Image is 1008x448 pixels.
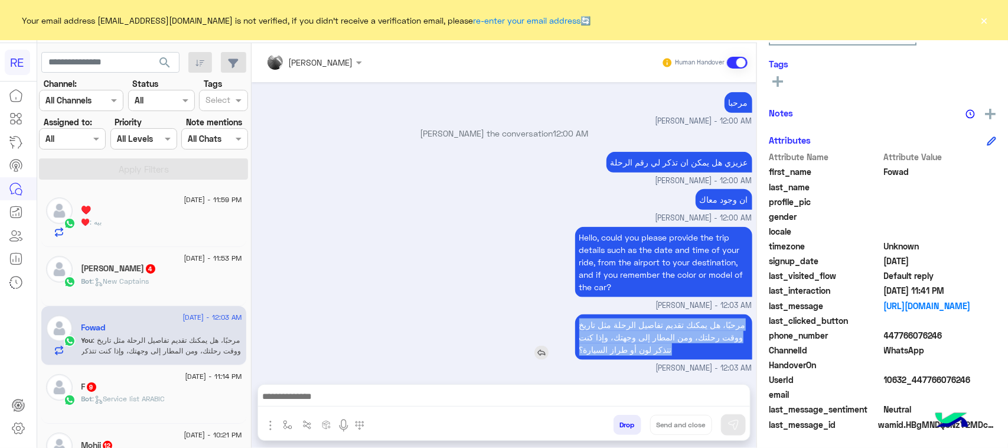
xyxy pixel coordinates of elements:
span: wamid.HBgMNDQ3NzY2MDc2MjQ2FQIAEhgUM0E4M0Q4Mzc4OEVBMDE5MUE5QjMA [878,418,996,431]
img: make a call [355,421,364,430]
span: 9 [87,382,96,392]
span: [PERSON_NAME] - 12:00 AM [655,176,752,187]
button: Trigger scenario [298,415,317,434]
label: Assigned to: [44,116,92,128]
div: RE [5,50,30,75]
span: ♥️ [81,217,90,226]
span: null [884,388,997,401]
span: [DATE] - 11:53 PM [184,253,242,264]
span: timezone [769,240,882,252]
span: null [884,359,997,371]
span: 2025-09-07T20:41:42.404Z [884,284,997,297]
p: 8/9/2025, 12:00 AM [725,92,752,113]
img: defaultAdmin.png [46,374,73,401]
h5: ♥️ [81,205,92,215]
button: select flow [278,415,298,434]
span: null [884,225,997,238]
img: WhatsApp [64,217,76,229]
span: last_message [769,300,882,312]
button: Send and close [650,415,712,435]
span: search [158,56,172,70]
span: [PERSON_NAME] - 12:00 AM [655,116,752,127]
span: : Service list ARABIC [93,394,165,403]
span: null [884,314,997,327]
img: send message [728,419,739,431]
span: signup_date [769,255,882,267]
span: 12:00 AM [553,128,588,138]
img: send voice note [337,418,351,433]
span: email [769,388,882,401]
span: 2 [884,344,997,356]
span: Fowad [884,165,997,178]
span: [DATE] - 12:03 AM [182,312,242,323]
span: Bot [81,394,93,403]
img: WhatsApp [64,276,76,288]
a: re-enter your email address [474,15,581,25]
img: defaultAdmin.png [46,197,73,224]
h6: Attributes [769,135,811,145]
span: Unknown [884,240,997,252]
label: Priority [115,116,142,128]
img: WhatsApp [64,335,76,347]
span: Attribute Value [884,151,997,163]
span: phone_number [769,329,882,342]
img: defaultAdmin.png [46,315,73,342]
span: 2025-09-07T20:40:35.87Z [884,255,997,267]
img: reply [534,346,549,360]
span: profile_pic [769,196,882,208]
img: defaultAdmin.png [46,256,73,283]
small: Human Handover [675,58,725,67]
button: Apply Filters [39,158,248,180]
span: 10632_447766076246 [884,374,997,386]
img: hulul-logo.png [931,401,973,442]
span: 0 [884,403,997,415]
span: Attribute Name [769,151,882,163]
h5: بدر المطيري [81,264,156,274]
span: [DATE] - 11:14 PM [185,371,242,382]
span: HandoverOn [769,359,882,371]
img: WhatsApp [64,394,76,406]
span: You [81,336,93,345]
span: [PERSON_NAME] - 12:03 AM [656,300,752,311]
h6: Tags [769,59,996,69]
span: Bot [81,277,93,285]
label: Status [132,77,158,90]
p: [PERSON_NAME] the conversation [256,127,752,139]
span: last_name [769,181,882,193]
span: 4 [146,264,155,274]
span: locale [769,225,882,238]
span: UserId [769,374,882,386]
img: add [985,109,996,119]
span: last_clicked_button [769,314,882,327]
img: create order [322,420,331,430]
span: last_interaction [769,284,882,297]
span: first_name [769,165,882,178]
p: 8/9/2025, 12:03 AM [575,314,752,360]
label: Tags [204,77,222,90]
h5: Fowad [81,323,106,333]
button: search [151,52,180,77]
span: [DATE] - 10:21 PM [184,430,242,440]
label: Channel: [44,77,77,90]
label: Note mentions [186,116,242,128]
img: notes [965,109,975,119]
span: last_visited_flow [769,270,882,282]
a: [URL][DOMAIN_NAME] [884,300,997,312]
button: Drop [614,415,641,435]
span: 447766076246 [884,329,997,342]
span: مرحبًا، هل يمكنك تقديم تفاصيل الرحلة مثل تاريخ ووقت رحلتك، ومن المطار إلى وجهتك، وإذا كنت تتذكر ل... [81,336,242,366]
span: بيه [90,217,102,226]
span: Your email address [EMAIL_ADDRESS][DOMAIN_NAME] is not verified, if you didn't receive a verifica... [22,14,591,27]
span: null [884,210,997,223]
img: Trigger scenario [302,420,312,430]
span: : New Captains [93,277,149,285]
span: [PERSON_NAME] - 12:03 AM [656,363,752,374]
p: 8/9/2025, 12:03 AM [575,227,752,297]
span: ChannelId [769,344,882,356]
p: 8/9/2025, 12:00 AM [606,152,752,173]
button: × [978,14,990,26]
span: last_message_id [769,418,876,431]
img: select flow [283,420,292,430]
h6: Notes [769,108,793,118]
span: [DATE] - 11:59 PM [184,194,242,205]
